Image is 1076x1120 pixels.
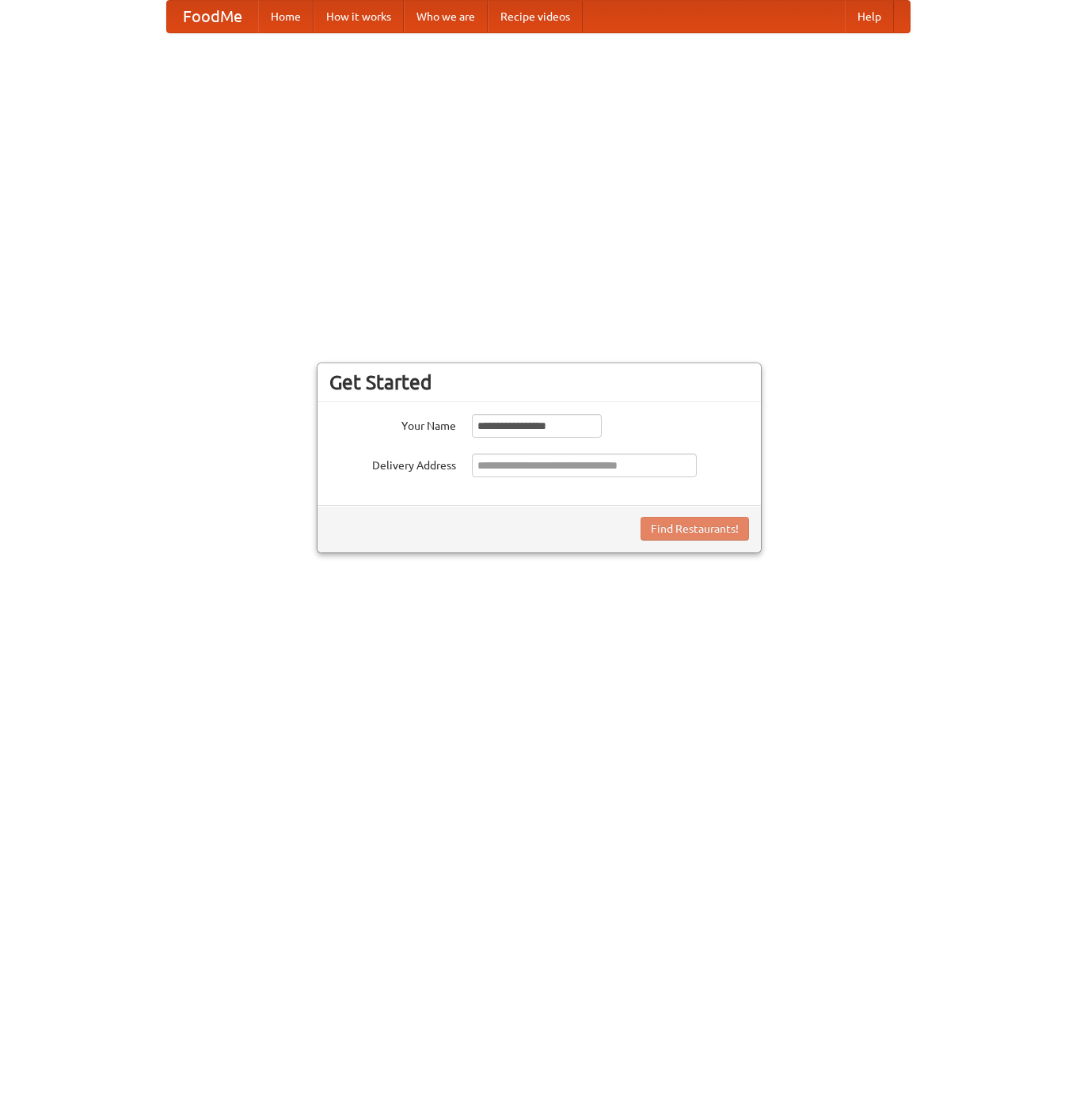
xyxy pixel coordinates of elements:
a: Help [845,1,894,32]
a: Recipe videos [488,1,583,32]
h3: Get Started [329,370,749,394]
label: Delivery Address [329,454,456,473]
a: Home [258,1,314,32]
button: Find Restaurants! [641,517,749,541]
label: Your Name [329,414,456,434]
a: How it works [314,1,404,32]
a: Who we are [404,1,488,32]
a: FoodMe [167,1,258,32]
